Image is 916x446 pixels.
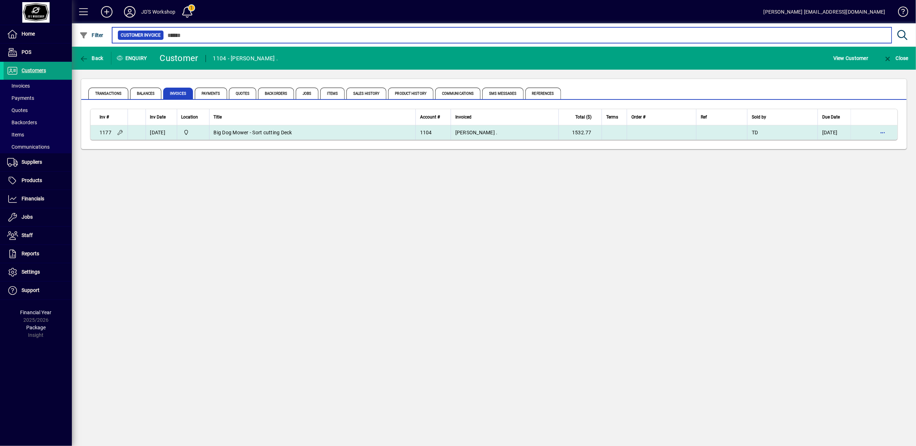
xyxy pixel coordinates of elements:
[213,53,278,64] div: 1104 - [PERSON_NAME] .
[214,113,411,121] div: Title
[420,113,446,121] div: Account #
[229,88,257,99] span: Quotes
[296,88,318,99] span: Jobs
[79,32,103,38] span: Filter
[7,107,28,113] span: Quotes
[163,88,193,99] span: Invoices
[883,55,908,61] span: Close
[4,153,72,171] a: Suppliers
[78,52,105,65] button: Back
[22,68,46,73] span: Customers
[100,113,109,121] span: Inv #
[72,52,111,65] app-page-header-button: Back
[822,113,846,121] div: Due Date
[79,55,103,61] span: Back
[150,113,172,121] div: Inv Date
[4,104,72,116] a: Quotes
[118,5,141,18] button: Profile
[22,287,40,293] span: Support
[877,127,888,138] button: More options
[455,113,471,121] span: Invoiced
[388,88,433,99] span: Product History
[111,52,155,64] div: Enquiry
[95,5,118,18] button: Add
[4,92,72,104] a: Payments
[22,49,31,55] span: POS
[4,80,72,92] a: Invoices
[631,113,645,121] span: Order #
[22,269,40,275] span: Settings
[214,113,222,121] span: Title
[435,88,480,99] span: Communications
[130,88,161,99] span: Balances
[88,88,128,99] span: Transactions
[455,113,554,121] div: Invoiced
[558,125,602,140] td: 1532.77
[876,52,916,65] app-page-header-button: Close enquiry
[882,52,910,65] button: Close
[420,130,432,135] span: 1104
[22,177,42,183] span: Products
[195,88,227,99] span: Payments
[22,31,35,37] span: Home
[22,196,44,201] span: Financials
[146,125,177,140] td: [DATE]
[320,88,345,99] span: Items
[4,190,72,208] a: Financials
[4,263,72,281] a: Settings
[701,113,743,121] div: Ref
[22,214,33,220] span: Jobs
[525,88,561,99] span: References
[346,88,386,99] span: Sales History
[4,227,72,245] a: Staff
[22,159,42,165] span: Suppliers
[100,130,111,135] span: 1177
[7,132,24,138] span: Items
[752,113,813,121] div: Sold by
[575,113,592,121] span: Total ($)
[4,141,72,153] a: Communications
[4,129,72,141] a: Items
[4,208,72,226] a: Jobs
[181,129,205,136] span: Central
[764,6,885,18] div: [PERSON_NAME] [EMAIL_ADDRESS][DOMAIN_NAME]
[563,113,598,121] div: Total ($)
[181,113,198,121] span: Location
[631,113,692,121] div: Order #
[4,282,72,299] a: Support
[160,52,198,64] div: Customer
[22,251,39,256] span: Reports
[893,1,907,25] a: Knowledge Base
[752,113,766,121] span: Sold by
[214,130,292,135] span: Big Dog Mower - Sort cutting Deck
[701,113,707,121] span: Ref
[7,144,50,150] span: Communications
[7,83,30,89] span: Invoices
[100,113,123,121] div: Inv #
[606,113,618,121] span: Terms
[752,130,758,135] span: TD
[4,245,72,263] a: Reports
[22,232,33,238] span: Staff
[833,52,868,64] span: View Customer
[832,52,870,65] button: View Customer
[20,310,52,315] span: Financial Year
[822,113,840,121] span: Due Date
[150,113,166,121] span: Inv Date
[7,120,37,125] span: Backorders
[420,113,440,121] span: Account #
[78,29,105,42] button: Filter
[4,43,72,61] a: POS
[26,325,46,330] span: Package
[4,172,72,190] a: Products
[7,95,34,101] span: Payments
[818,125,851,140] td: [DATE]
[4,116,72,129] a: Backorders
[482,88,523,99] span: SMS Messages
[258,88,294,99] span: Backorders
[181,113,205,121] div: Location
[4,25,72,43] a: Home
[121,32,161,39] span: Customer Invoice
[455,130,498,135] span: [PERSON_NAME] .
[141,6,175,18] div: JD'S Workshop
